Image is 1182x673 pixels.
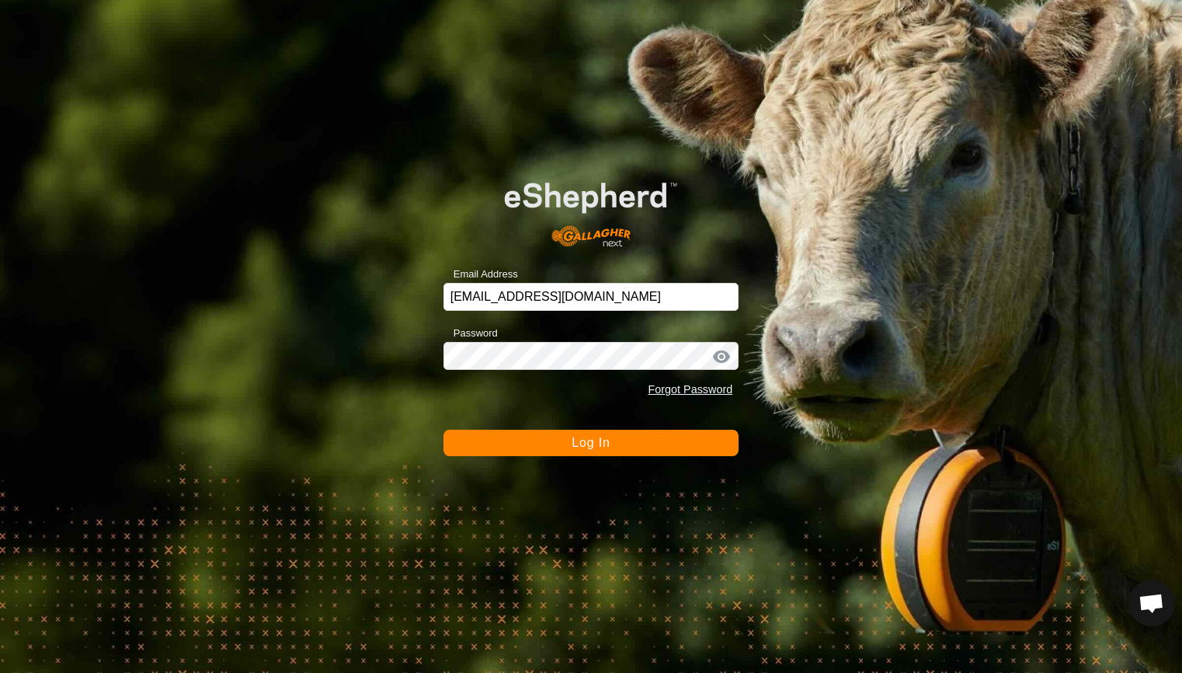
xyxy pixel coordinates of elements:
[1128,580,1175,626] div: Open chat
[648,383,732,396] a: Forgot Password
[572,436,610,449] span: Log In
[473,158,709,259] img: E-shepherd Logo
[443,267,518,282] label: Email Address
[443,430,739,456] button: Log In
[443,326,498,341] label: Password
[443,283,739,311] input: Email Address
